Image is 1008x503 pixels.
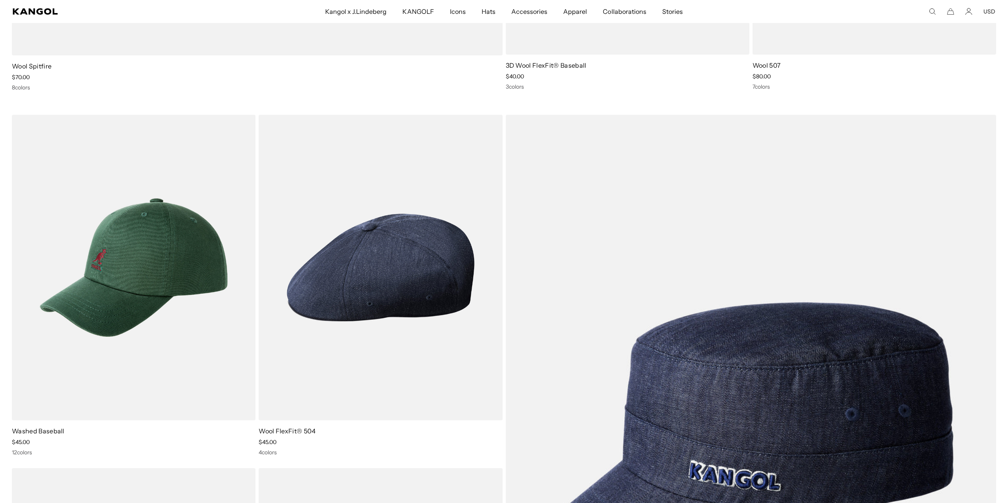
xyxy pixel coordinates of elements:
[12,115,255,420] img: Washed Baseball
[12,427,65,435] a: Washed Baseball
[259,427,316,435] a: Wool FlexFit® 504
[983,8,995,15] button: USD
[506,83,749,90] div: 3 colors
[259,438,276,446] span: $45.00
[12,62,51,70] a: Wool Spitfire
[929,8,936,15] summary: Search here
[12,449,255,456] div: 12 colors
[506,73,524,80] span: $40.00
[259,115,502,420] img: Wool FlexFit® 504
[753,61,781,69] a: Wool 507
[965,8,972,15] a: Account
[13,8,216,15] a: Kangol
[12,438,30,446] span: $45.00
[753,73,771,80] span: $80.00
[506,61,587,69] a: 3D Wool FlexFit® Baseball
[12,84,503,91] div: 8 colors
[12,74,30,81] span: $70.00
[753,83,996,90] div: 7 colors
[259,449,502,456] div: 4 colors
[947,8,954,15] button: Cart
